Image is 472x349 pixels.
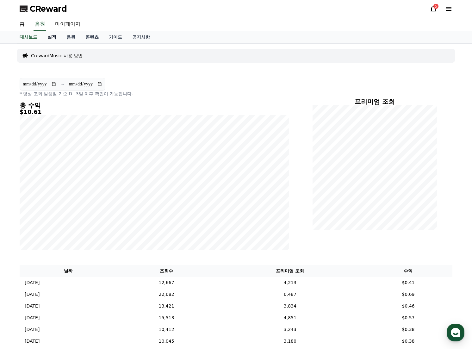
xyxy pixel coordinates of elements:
a: 가이드 [104,31,127,43]
a: 음원 [34,18,46,31]
td: $0.69 [364,289,452,300]
a: 공지사항 [127,31,155,43]
td: 12,667 [117,277,216,289]
a: CReward [20,4,67,14]
td: 3,834 [216,300,364,312]
a: 마이페이지 [50,18,85,31]
a: CrewardMusic 사용 방법 [31,53,83,59]
h5: $10.61 [20,109,289,115]
th: 날짜 [20,265,117,277]
p: ~ [60,80,65,88]
a: 대화 [42,201,82,216]
p: [DATE] [25,279,40,286]
td: $0.38 [364,324,452,335]
td: 22,682 [117,289,216,300]
td: $0.38 [364,335,452,347]
div: 5 [433,4,438,9]
a: 실적 [42,31,61,43]
th: 조회수 [117,265,216,277]
td: 13,421 [117,300,216,312]
td: 3,243 [216,324,364,335]
a: 5 [430,5,437,13]
span: CReward [30,4,67,14]
p: [DATE] [25,303,40,309]
p: * 영상 조회 발생일 기준 D+3일 이후 확인이 가능합니다. [20,90,289,97]
p: [DATE] [25,315,40,321]
a: 음원 [61,31,80,43]
th: 수익 [364,265,452,277]
span: 대화 [58,210,65,215]
p: [DATE] [25,291,40,298]
td: 3,180 [216,335,364,347]
p: [DATE] [25,338,40,345]
span: 설정 [98,210,105,215]
td: 10,045 [117,335,216,347]
a: 홈 [15,18,30,31]
a: 홈 [2,201,42,216]
td: 10,412 [117,324,216,335]
th: 프리미엄 조회 [216,265,364,277]
td: $0.57 [364,312,452,324]
td: 15,513 [117,312,216,324]
td: 4,851 [216,312,364,324]
td: 6,487 [216,289,364,300]
td: 4,213 [216,277,364,289]
span: 홈 [20,210,24,215]
a: 설정 [82,201,121,216]
h4: 프리미엄 조회 [312,98,437,105]
a: 콘텐츠 [80,31,104,43]
h4: 총 수익 [20,102,289,109]
p: [DATE] [25,326,40,333]
a: 대시보드 [17,31,40,43]
td: $0.46 [364,300,452,312]
td: $0.41 [364,277,452,289]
